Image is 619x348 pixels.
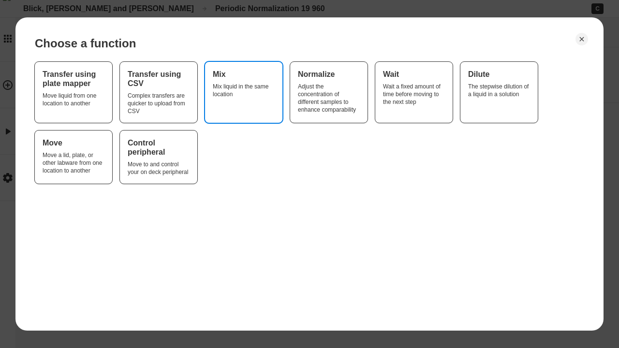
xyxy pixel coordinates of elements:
button: MoveMove a lid, plate, or other labware from one location to another [35,130,112,184]
div: Transfer using CSV [128,70,190,88]
button: Control peripheralMove to and control your on deck peripheral [120,130,197,184]
div: Mix liquid in the same location [213,83,275,98]
div: Choose a function [35,37,136,50]
button: NormalizeAdjust the concentration of different samples to enhance comparability [290,62,368,123]
div: The stepwise dilution of a liquid in a solution [468,83,530,98]
button: Transfer using plate mapperMove liquid from one location to another [35,62,112,123]
div: Control peripheral [128,138,190,157]
div: Move [43,138,104,147]
div: Adjust the concentration of different samples to enhance comparability [298,83,360,114]
div: Transfer using plate mapper [43,70,104,88]
button: DiluteThe stepwise dilution of a liquid in a solution [460,62,538,123]
div: Mix [213,70,275,79]
div: Dilute [468,70,530,79]
div: Normalize [298,70,360,79]
button: Transfer using CSVComplex transfers are quicker to upload from CSV [120,62,197,123]
div: Move to and control your on deck peripheral [128,160,190,176]
div: Wait [383,70,445,79]
div: Wait a fixed amount of time before moving to the next step [383,83,445,106]
button: MixMix liquid in the same location [205,62,282,123]
button: WaitWait a fixed amount of time before moving to the next step [375,62,453,123]
div: Complex transfers are quicker to upload from CSV [128,92,190,115]
button: Close [575,33,588,45]
div: Move a lid, plate, or other labware from one location to another [43,151,104,174]
div: Move liquid from one location to another [43,92,104,107]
